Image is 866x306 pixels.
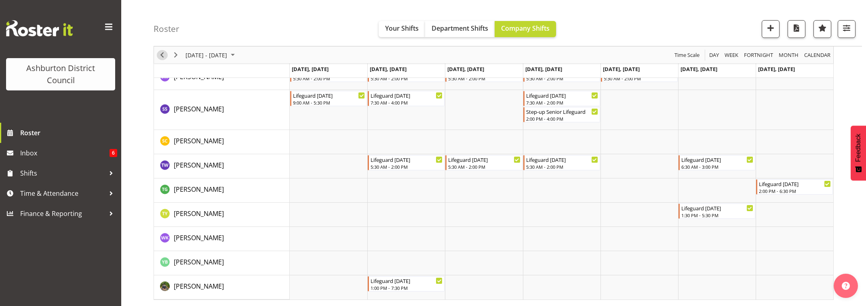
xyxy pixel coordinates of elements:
[371,163,442,170] div: 5:30 AM - 2:00 PM
[681,65,717,73] span: [DATE], [DATE]
[708,50,721,60] button: Timeline Day
[681,212,753,218] div: 1:30 PM - 5:30 PM
[708,50,720,60] span: Day
[154,227,290,251] td: Wendy Keepa resource
[778,50,799,60] span: Month
[526,91,598,99] div: Lifeguard [DATE]
[523,155,600,170] div: Tessa Wright"s event - Lifeguard Thursday Begin From Thursday, August 28, 2025 at 5:30:00 AM GMT+...
[723,50,740,60] button: Timeline Week
[604,75,676,82] div: 5:30 AM - 2:00 PM
[803,50,831,60] span: calendar
[174,136,224,146] a: [PERSON_NAME]
[174,281,224,291] a: [PERSON_NAME]
[154,24,179,34] h4: Roster
[447,65,484,73] span: [DATE], [DATE]
[20,167,105,179] span: Shifts
[368,276,445,291] div: Zanthe Butterick"s event - Lifeguard Tuesday Begin From Tuesday, August 26, 2025 at 1:00:00 PM GM...
[724,50,739,60] span: Week
[445,155,522,170] div: Tessa Wright"s event - Lifeguard Wednesday Begin From Wednesday, August 27, 2025 at 5:30:00 AM GM...
[758,65,795,73] span: [DATE], [DATE]
[20,187,105,199] span: Time & Attendance
[495,21,556,37] button: Company Shifts
[448,155,520,163] div: Lifeguard [DATE]
[174,282,224,291] span: [PERSON_NAME]
[788,20,805,38] button: Download a PDF of the roster according to the set date range.
[526,107,598,115] div: Step-up Senior Lifeguard
[523,107,600,122] div: Sawyer Stewart"s event - Step-up Senior Lifeguard Begin From Thursday, August 28, 2025 at 2:00:00...
[174,184,224,194] a: [PERSON_NAME]
[157,50,168,60] button: Previous
[154,90,290,130] td: Sawyer Stewart resource
[762,20,780,38] button: Add a new shift
[681,163,753,170] div: 6:30 AM - 3:00 PM
[526,155,598,163] div: Lifeguard [DATE]
[526,99,598,106] div: 7:30 AM - 2:00 PM
[842,282,850,290] img: help-xxl-2.png
[174,104,224,114] a: [PERSON_NAME]
[371,99,442,106] div: 7:30 AM - 4:00 PM
[154,130,290,154] td: Stella Clyne resource
[425,21,495,37] button: Department Shifts
[110,149,117,157] span: 6
[743,50,775,60] button: Fortnight
[368,155,445,170] div: Tessa Wright"s event - Lifeguard Tuesday Begin From Tuesday, August 26, 2025 at 5:30:00 AM GMT+12...
[171,50,181,60] button: Next
[154,275,290,300] td: Zanthe Butterick resource
[155,46,169,63] div: Previous
[674,50,700,60] span: Time Scale
[154,66,290,90] td: Sarah Wilson resource
[526,75,598,82] div: 5:30 AM - 2:00 PM
[20,127,117,139] span: Roster
[526,163,598,170] div: 5:30 AM - 2:00 PM
[154,203,290,227] td: Tom Young resource
[673,50,701,60] button: Time Scale
[6,20,73,36] img: Rosterit website logo
[678,155,755,170] div: Tessa Wright"s event - Lifeguard Saturday Begin From Saturday, August 30, 2025 at 6:30:00 AM GMT+...
[292,65,329,73] span: [DATE], [DATE]
[14,62,107,86] div: Ashburton District Council
[154,154,290,178] td: Tessa Wright resource
[813,20,831,38] button: Highlight an important date within the roster.
[290,91,367,106] div: Sawyer Stewart"s event - Lifeguard Monday Begin From Monday, August 25, 2025 at 9:00:00 AM GMT+12...
[526,115,598,122] div: 2:00 PM - 4:00 PM
[371,285,442,291] div: 1:00 PM - 7:30 PM
[293,75,365,82] div: 5:30 AM - 2:00 PM
[379,21,425,37] button: Your Shifts
[778,50,800,60] button: Timeline Month
[603,65,640,73] span: [DATE], [DATE]
[371,277,442,285] div: Lifeguard [DATE]
[371,155,442,163] div: Lifeguard [DATE]
[370,65,407,73] span: [DATE], [DATE]
[184,50,238,60] button: August 25 - 31, 2025
[756,179,833,195] div: Toby Grant"s event - Lifeguard Sunday Begin From Sunday, August 31, 2025 at 2:00:00 PM GMT+12:00 ...
[20,207,105,220] span: Finance & Reporting
[174,160,224,170] a: [PERSON_NAME]
[174,105,224,113] span: [PERSON_NAME]
[803,50,832,60] button: Month
[154,178,290,203] td: Toby Grant resource
[838,20,855,38] button: Filter Shifts
[759,180,831,188] div: Lifeguard [DATE]
[169,46,183,63] div: Next
[174,233,224,243] a: [PERSON_NAME]
[293,99,365,106] div: 9:00 AM - 5:30 PM
[20,147,110,159] span: Inbox
[448,75,520,82] div: 5:30 AM - 2:00 PM
[174,257,224,267] a: [PERSON_NAME]
[432,24,488,33] span: Department Shifts
[678,203,755,219] div: Tom Young"s event - Lifeguard Saturday Begin From Saturday, August 30, 2025 at 1:30:00 PM GMT+12:...
[174,233,224,242] span: [PERSON_NAME]
[371,75,442,82] div: 5:30 AM - 2:00 PM
[523,91,600,106] div: Sawyer Stewart"s event - Lifeguard Thursday Begin From Thursday, August 28, 2025 at 7:30:00 AM GM...
[501,24,550,33] span: Company Shifts
[851,126,866,180] button: Feedback - Show survey
[174,209,224,218] span: [PERSON_NAME]
[385,24,419,33] span: Your Shifts
[368,91,445,106] div: Sawyer Stewart"s event - Lifeguard Tuesday Begin From Tuesday, August 26, 2025 at 7:30:00 AM GMT+...
[154,251,290,275] td: Yumi Blake resource
[293,91,365,99] div: Lifeguard [DATE]
[174,136,224,145] span: [PERSON_NAME]
[448,163,520,170] div: 5:30 AM - 2:00 PM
